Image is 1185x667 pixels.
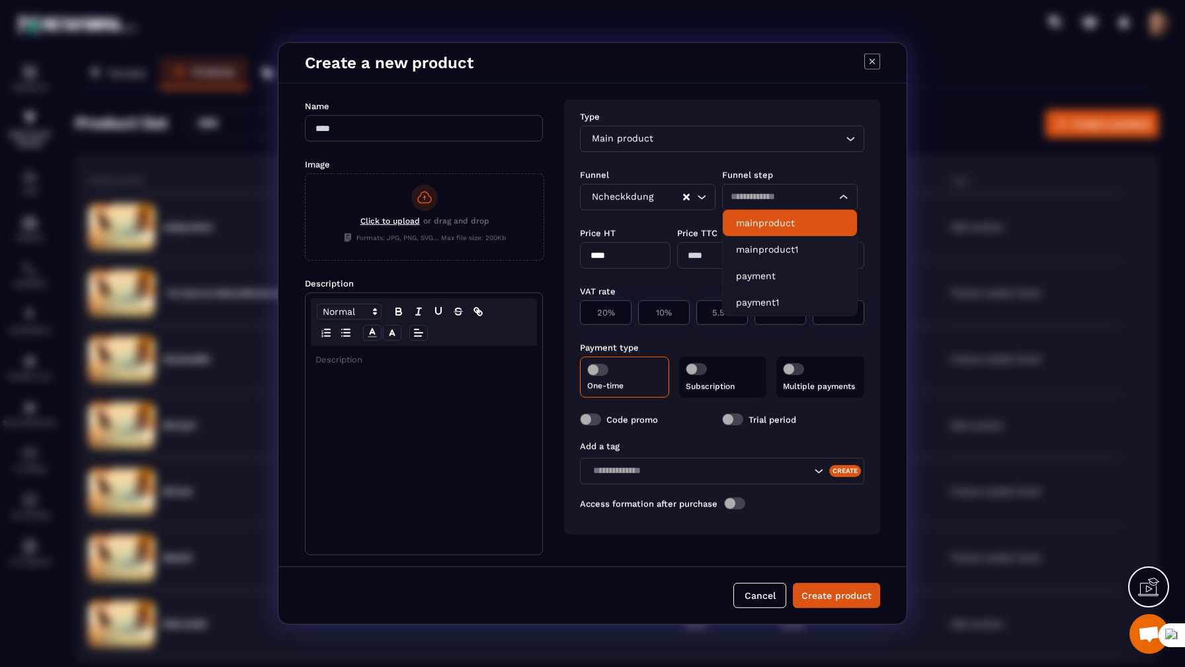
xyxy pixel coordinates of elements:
label: Funnel [580,170,609,180]
button: Cancel [733,583,786,608]
span: Main product [589,132,656,146]
input: Search for option [656,132,842,146]
label: Description [305,279,354,289]
h4: Create a new product [305,54,473,72]
button: Clear Selected [683,192,690,202]
label: Price TTC [677,228,717,238]
label: Access formation after purchase [580,498,717,508]
label: Image [305,159,330,169]
div: Mở cuộc trò chuyện [1129,614,1169,654]
p: Multiple payments [783,382,858,391]
label: Code promo [606,414,658,424]
span: Click to upload [360,216,420,226]
div: Create [829,465,862,477]
span: Formats: JPG, PNG, SVG... Max file size: 200Kb [343,233,506,242]
p: payment [736,269,844,283]
button: Create product [793,583,880,608]
input: Search for option [656,190,682,204]
label: Name [305,101,329,111]
p: Subscription [686,382,760,391]
span: or drag and drop [423,216,489,229]
p: mainproduct [736,216,844,230]
input: Search for option [731,190,836,204]
div: Search for option [722,184,858,210]
label: Type [580,112,600,122]
input: Search for option [589,464,811,478]
label: Price HT [580,228,616,238]
p: payment1 [736,296,844,309]
label: Payment type [580,343,639,353]
p: 5.5% [704,308,741,318]
span: Ncheckkdung [589,190,656,204]
p: 10% [645,308,682,318]
div: Search for option [580,184,715,210]
p: mainproduct1 [736,243,844,256]
div: Search for option [580,126,864,152]
div: Search for option [580,458,864,484]
p: 20% [587,308,624,318]
p: One-time [587,381,662,390]
label: VAT rate [580,287,616,296]
label: Add a tag [580,441,620,451]
label: Trial period [749,414,796,424]
label: Funnel step [722,170,773,180]
p: 0% [762,308,799,318]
